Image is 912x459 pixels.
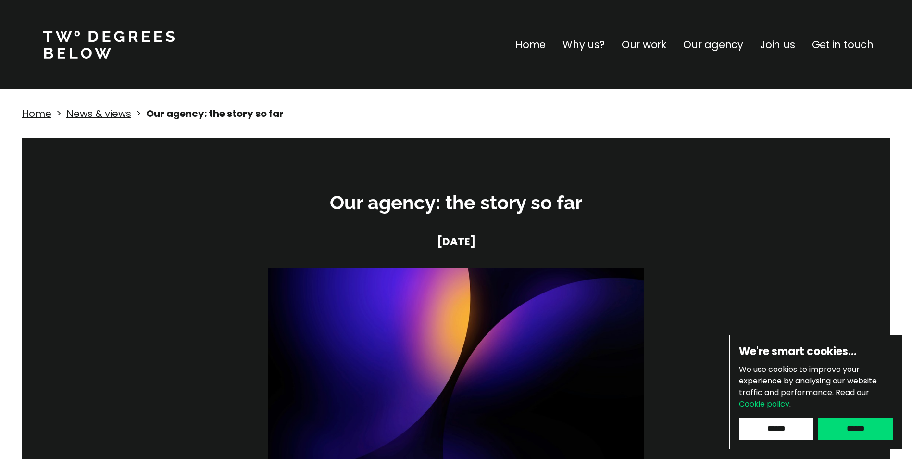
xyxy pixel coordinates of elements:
a: News & views [66,107,131,120]
a: Get in touch [812,37,874,52]
a: Home [22,107,51,120]
a: Join us [760,37,795,52]
h6: We're smart cookies… [739,344,893,359]
p: > [136,106,141,121]
a: Cookie policy [739,398,789,409]
a: Our agency [683,37,743,52]
p: We use cookies to improve your experience by analysing our website traffic and performance. [739,364,893,410]
a: Home [515,37,546,52]
a: Our work [622,37,666,52]
span: Read our . [739,387,869,409]
p: > [56,106,62,121]
h4: [DATE] [312,235,600,249]
a: Why us? [562,37,605,52]
strong: Our agency: the story so far [146,107,284,120]
h3: Our agency: the story so far [312,190,600,216]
